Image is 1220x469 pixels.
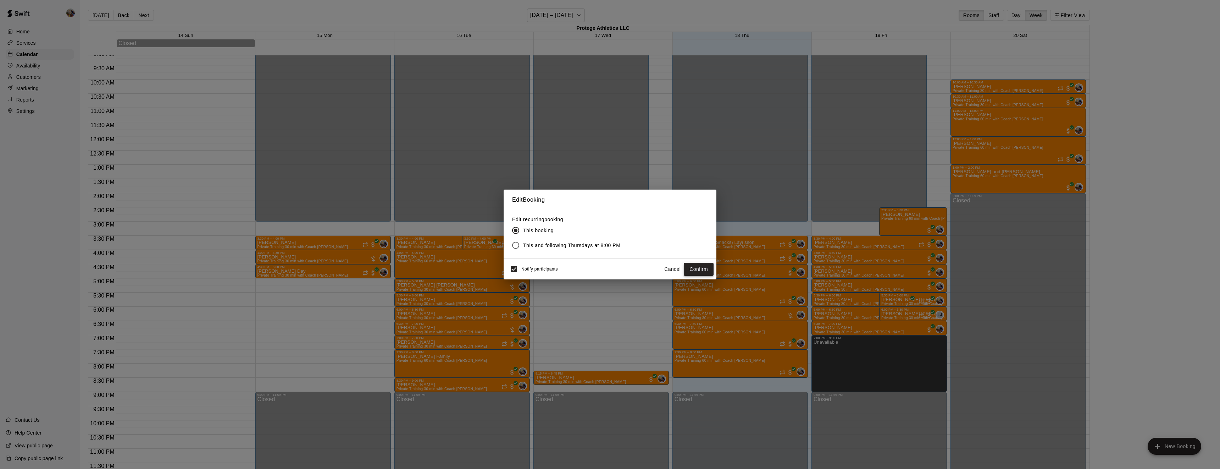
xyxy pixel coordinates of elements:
[661,263,684,276] button: Cancel
[521,267,558,272] span: Notify participants
[512,216,626,223] label: Edit recurring booking
[523,242,621,249] span: This and following Thursdays at 8:00 PM
[523,227,554,234] span: This booking
[504,190,716,210] h2: Edit Booking
[684,263,714,276] button: Confirm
